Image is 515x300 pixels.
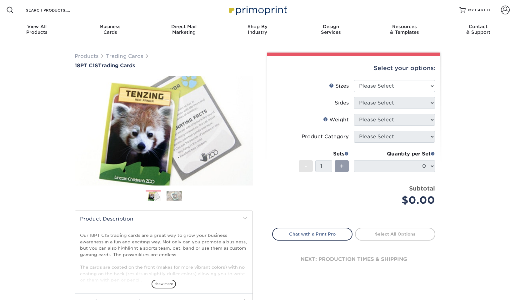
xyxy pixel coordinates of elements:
[368,24,441,29] span: Resources
[221,20,294,40] a: Shop ByIndustry
[147,20,221,40] a: Direct MailMarketing
[167,191,182,201] img: Trading Cards 02
[335,99,349,107] div: Sides
[272,56,435,80] div: Select your options:
[302,133,349,140] div: Product Category
[147,24,221,29] span: Direct Mail
[442,20,515,40] a: Contact& Support
[73,20,147,40] a: BusinessCards
[294,20,368,40] a: DesignServices
[358,193,435,208] div: $0.00
[106,53,143,59] a: Trading Cards
[75,63,253,69] h1: Trading Cards
[226,3,289,17] img: Primoprint
[75,69,253,192] img: 18PT C1S 01
[146,191,161,202] img: Trading Cards 01
[272,228,352,240] a: Chat with a Print Pro
[75,63,253,69] a: 18PT C1STrading Cards
[355,228,435,240] a: Select All Options
[304,161,307,171] span: -
[368,24,441,35] div: & Templates
[409,185,435,192] strong: Subtotal
[368,20,441,40] a: Resources& Templates
[73,24,147,29] span: Business
[294,24,368,29] span: Design
[299,150,349,158] div: Sets
[73,24,147,35] div: Cards
[487,8,490,12] span: 0
[75,211,252,227] h2: Product Description
[25,6,86,14] input: SEARCH PRODUCTS.....
[152,280,176,288] span: show more
[147,24,221,35] div: Marketing
[294,24,368,35] div: Services
[442,24,515,29] span: Contact
[329,82,349,90] div: Sizes
[354,150,435,158] div: Quantity per Set
[75,53,98,59] a: Products
[442,24,515,35] div: & Support
[340,161,344,171] span: +
[272,241,435,278] div: next: production times & shipping
[80,232,247,283] p: Our 18PT C1S trading cards are a great way to grow your business awareness in a fun and exciting ...
[468,8,486,13] span: MY CART
[221,24,294,35] div: Industry
[323,116,349,124] div: Weight
[221,24,294,29] span: Shop By
[75,63,98,69] span: 18PT C1S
